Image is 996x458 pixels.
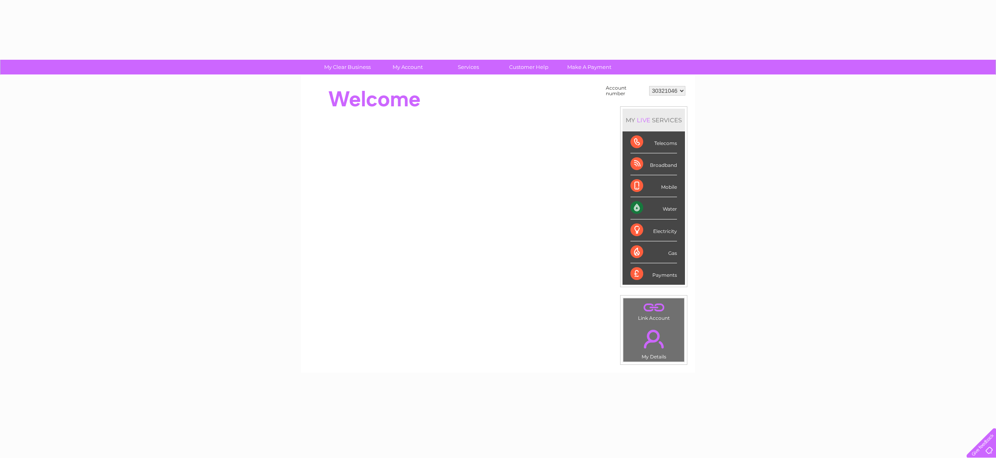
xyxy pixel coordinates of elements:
[375,60,441,74] a: My Account
[496,60,562,74] a: Customer Help
[630,263,677,285] div: Payments
[630,153,677,175] div: Broadband
[625,325,682,353] a: .
[623,323,685,362] td: My Details
[630,219,677,241] div: Electricity
[436,60,501,74] a: Services
[315,60,380,74] a: My Clear Business
[630,197,677,219] div: Water
[630,175,677,197] div: Mobile
[556,60,622,74] a: Make A Payment
[630,241,677,263] div: Gas
[622,109,685,131] div: MY SERVICES
[635,116,652,124] div: LIVE
[623,298,685,323] td: Link Account
[604,83,647,98] td: Account number
[630,131,677,153] div: Telecoms
[625,300,682,314] a: .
